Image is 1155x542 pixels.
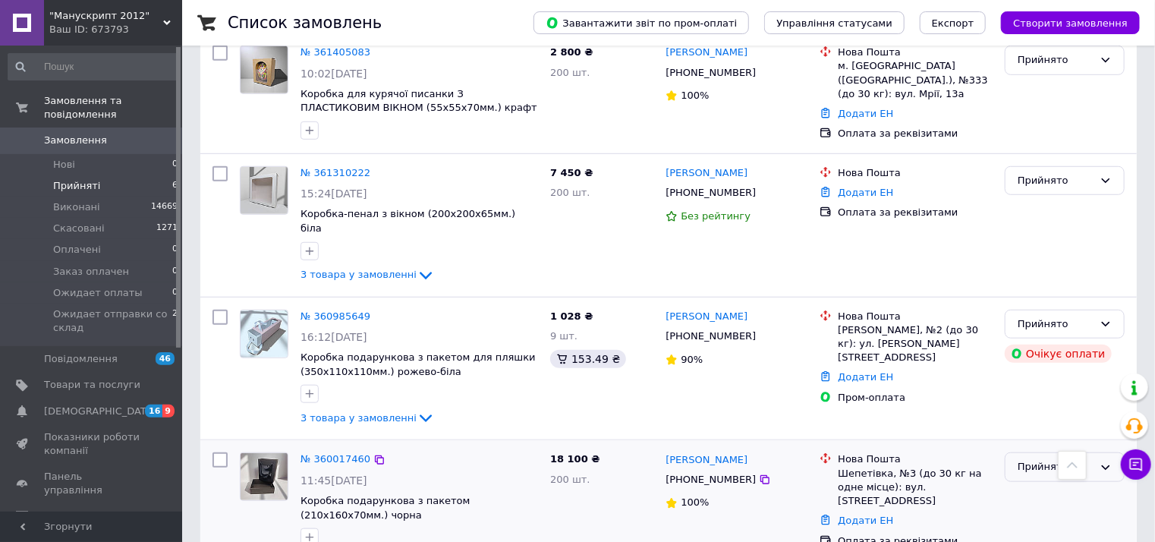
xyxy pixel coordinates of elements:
[838,371,893,383] a: Додати ЕН
[172,265,178,279] span: 0
[681,210,751,222] span: Без рейтингу
[151,200,178,214] span: 14669
[666,46,747,60] a: [PERSON_NAME]
[838,467,993,509] div: Шепетівка, №3 (до 30 кг на одне місце): вул. [STREET_ADDRESS]
[240,310,288,358] a: Фото товару
[162,405,175,418] span: 9
[1018,459,1094,475] div: Прийнято
[172,179,178,193] span: 6
[301,310,370,322] a: № 360985649
[838,187,893,198] a: Додати ЕН
[550,310,593,322] span: 1 028 ₴
[550,167,593,178] span: 7 450 ₴
[550,67,590,78] span: 200 шт.
[145,405,162,418] span: 16
[681,90,709,101] span: 100%
[53,286,143,300] span: Ожидает оплаты
[838,310,993,323] div: Нова Пошта
[1005,345,1112,363] div: Очікує оплати
[53,265,129,279] span: Заказ оплачен
[550,474,590,485] span: 200 шт.
[241,46,288,93] img: Фото товару
[301,187,367,200] span: 15:24[DATE]
[241,453,288,500] img: Фото товару
[301,167,370,178] a: № 361310222
[662,326,759,346] div: [PHONE_NUMBER]
[49,23,182,36] div: Ваш ID: 673793
[1018,317,1094,332] div: Прийнято
[550,187,590,198] span: 200 шт.
[838,46,993,59] div: Нова Пошта
[172,243,178,257] span: 0
[838,452,993,466] div: Нова Пошта
[301,46,370,58] a: № 361405083
[550,350,626,368] div: 153.49 ₴
[301,269,417,280] span: 3 товара у замовленні
[838,127,993,140] div: Оплата за реквізитами
[44,405,156,418] span: [DEMOGRAPHIC_DATA]
[986,17,1140,28] a: Створити замовлення
[240,166,288,215] a: Фото товару
[301,208,515,234] a: Коробка-пенал з вікном (200х200х65мм.) біла
[666,166,747,181] a: [PERSON_NAME]
[838,323,993,365] div: [PERSON_NAME], №2 (до 30 кг): ул. [PERSON_NAME][STREET_ADDRESS]
[662,63,759,83] div: [PHONE_NUMBER]
[681,354,703,365] span: 90%
[53,243,101,257] span: Оплачені
[920,11,987,34] button: Експорт
[662,183,759,203] div: [PHONE_NUMBER]
[764,11,905,34] button: Управління статусами
[44,510,83,524] span: Відгуки
[301,331,367,343] span: 16:12[DATE]
[301,351,536,377] a: Коробка подарункова з пакетом для пляшки (350х110х110мм.) рожево-біла
[932,17,974,29] span: Експорт
[1018,173,1094,189] div: Прийнято
[44,134,107,147] span: Замовлення
[53,222,105,235] span: Скасовані
[838,166,993,180] div: Нова Пошта
[53,179,100,193] span: Прийняті
[1013,17,1128,29] span: Створити замовлення
[44,352,118,366] span: Повідомлення
[301,88,537,114] a: Коробка для курячої писанки З ПЛАСТИКОВИМ ВІКНОМ (55х55х70мм.) крафт
[241,167,288,214] img: Фото товару
[666,310,747,324] a: [PERSON_NAME]
[240,46,288,94] a: Фото товару
[301,412,435,424] a: 3 товара у замовленні
[49,9,163,23] span: "Манускрипт 2012"
[172,307,178,335] span: 2
[301,474,367,487] span: 11:45[DATE]
[301,269,435,280] a: 3 товара у замовленні
[662,470,759,490] div: [PHONE_NUMBER]
[228,14,382,32] h1: Список замовлень
[666,453,747,468] a: [PERSON_NAME]
[156,222,178,235] span: 1271
[8,53,179,80] input: Пошук
[44,94,182,121] span: Замовлення та повідомлення
[776,17,892,29] span: Управління статусами
[301,495,470,521] a: Коробка подарункова з пакетом (210х160х70мм.) чорна
[546,16,737,30] span: Завантажити звіт по пром-оплаті
[53,200,100,214] span: Виконані
[44,470,140,497] span: Панель управління
[53,307,172,335] span: Ожидает отправки со склад
[681,496,709,508] span: 100%
[838,391,993,405] div: Пром-оплата
[172,158,178,172] span: 0
[838,515,893,526] a: Додати ЕН
[1018,52,1094,68] div: Прийнято
[44,430,140,458] span: Показники роботи компанії
[53,158,75,172] span: Нові
[301,68,367,80] span: 10:02[DATE]
[550,46,593,58] span: 2 800 ₴
[1121,449,1151,480] button: Чат з покупцем
[301,453,370,465] a: № 360017460
[240,452,288,501] a: Фото товару
[838,59,993,101] div: м. [GEOGRAPHIC_DATA] ([GEOGRAPHIC_DATA].), №333 (до 30 кг): вул. Мрії, 13а
[301,412,417,424] span: 3 товара у замовленні
[838,108,893,119] a: Додати ЕН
